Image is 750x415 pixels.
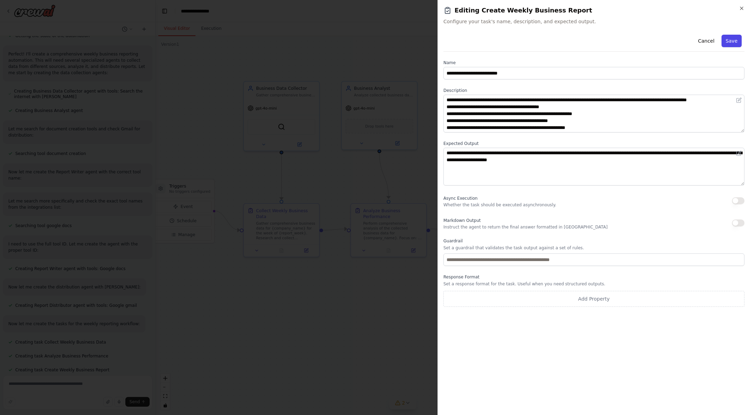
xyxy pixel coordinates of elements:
p: Set a guardrail that validates the task output against a set of rules. [443,245,744,251]
label: Expected Output [443,141,744,146]
label: Response Format [443,274,744,280]
p: Set a response format for the task. Useful when you need structured outputs. [443,281,744,287]
span: Markdown Output [443,218,481,223]
label: Description [443,88,744,93]
label: Guardrail [443,238,744,244]
h2: Editing Create Weekly Business Report [443,6,744,15]
button: Save [722,35,742,47]
p: Instruct the agent to return the final answer formatted in [GEOGRAPHIC_DATA] [443,224,608,230]
button: Add Property [443,291,744,307]
label: Name [443,60,744,66]
button: Open in editor [735,149,743,157]
span: Async Execution [443,196,477,201]
button: Open in editor [735,96,743,104]
span: Configure your task's name, description, and expected output. [443,18,744,25]
button: Cancel [694,35,718,47]
p: Whether the task should be executed asynchronously. [443,202,556,208]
